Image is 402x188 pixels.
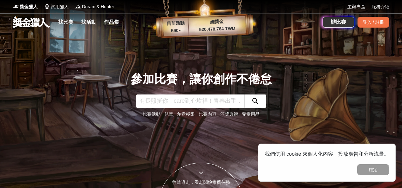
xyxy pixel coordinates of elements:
[242,112,260,117] a: 兒童用品
[44,3,50,10] img: Logo
[220,112,238,117] a: 頒獎典禮
[177,112,195,117] a: 創意極限
[51,3,69,10] span: 試用獵人
[101,18,122,27] a: 作品集
[44,3,69,10] a: Logo試用獵人
[188,25,246,33] p: 520,478,764 TWD
[56,18,76,27] a: 找比賽
[163,20,188,27] p: 目前活動
[13,3,19,10] img: Logo
[265,151,389,157] span: 我們使用 cookie 來個人化內容、投放廣告和分析流量。
[347,3,365,10] a: 主辦專區
[159,179,244,186] div: 往這邊走，看老闆娘推薦任務
[136,94,244,108] input: 有長照挺你，care到心坎裡！青春出手，拍出照顧 影音徵件活動
[78,18,99,27] a: 找活動
[13,3,37,10] a: Logo獎金獵人
[163,27,189,35] p: 590 ▴
[131,70,272,88] div: 參加比賽，讓你創作不倦怠
[188,17,246,26] p: 總獎金
[371,3,389,10] a: 服務介紹
[75,3,81,10] img: Logo
[75,3,114,10] a: LogoDream & Hunter
[323,17,354,28] a: 辦比賽
[199,112,216,117] a: 比賽內容
[357,164,389,175] button: 確定
[20,3,37,10] span: 獎金獵人
[164,112,173,117] a: 兒童
[358,17,389,28] div: 登入 / 註冊
[82,3,114,10] span: Dream & Hunter
[143,112,160,117] a: 比賽活動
